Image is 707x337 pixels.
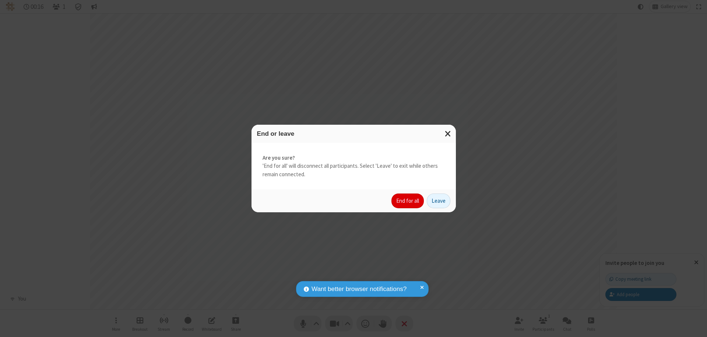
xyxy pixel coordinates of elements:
strong: Are you sure? [263,154,445,162]
span: Want better browser notifications? [312,284,407,294]
div: 'End for all' will disconnect all participants. Select 'Leave' to exit while others remain connec... [252,143,456,190]
button: End for all [391,194,424,208]
button: Leave [427,194,450,208]
h3: End or leave [257,130,450,137]
button: Close modal [440,125,456,143]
